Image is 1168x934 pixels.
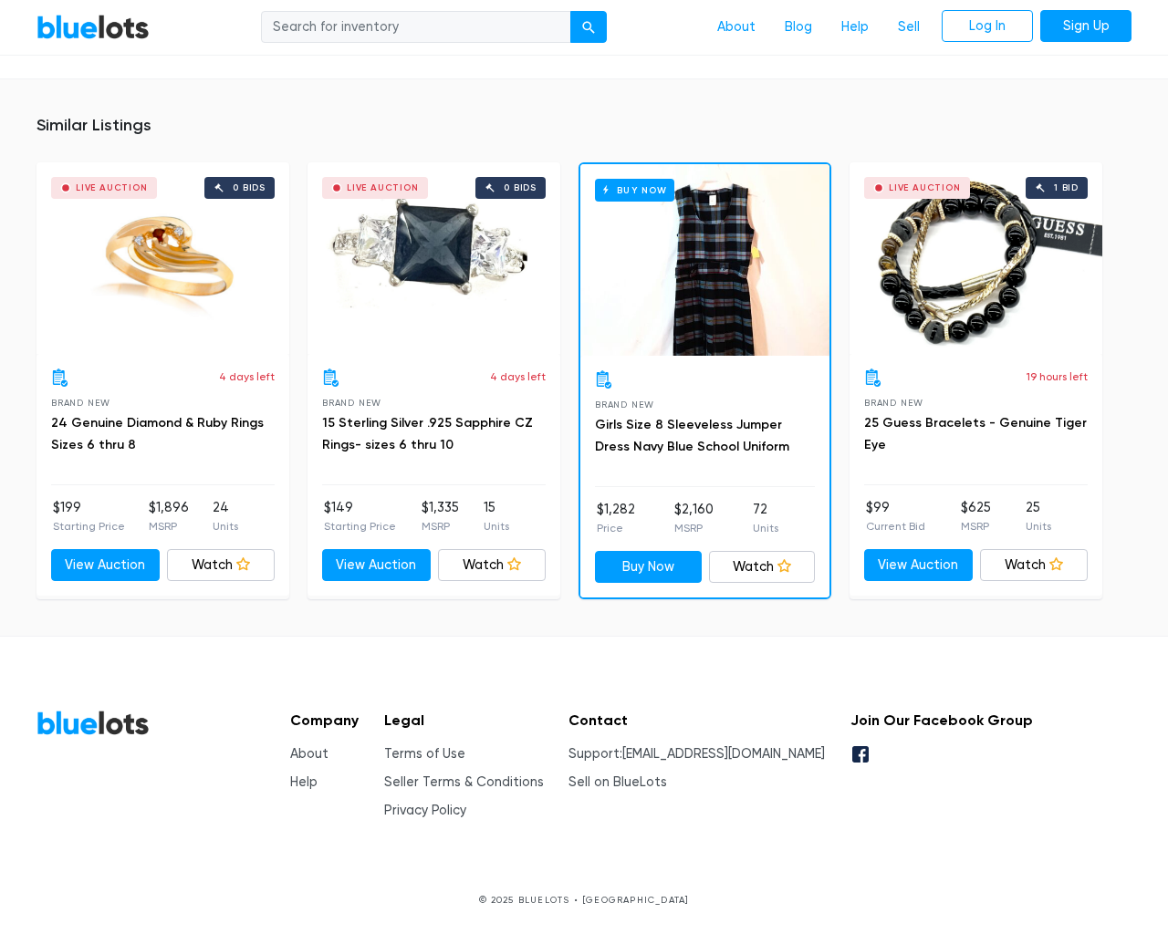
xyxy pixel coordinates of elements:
a: View Auction [51,549,160,582]
a: About [703,10,770,45]
p: MSRP [961,518,991,534]
p: Current Bid [866,518,925,534]
li: 15 [484,498,509,534]
a: Help [827,10,883,45]
a: Watch [167,549,276,582]
li: $625 [961,498,991,534]
li: $1,335 [422,498,459,534]
div: 0 bids [504,183,537,192]
p: Units [213,518,238,534]
a: Terms of Use [384,746,465,762]
a: 25 Guess Bracelets - Genuine Tiger Eye [864,415,1087,452]
li: Support: [568,744,825,764]
a: Live Auction 1 bid [850,162,1102,354]
a: Privacy Policy [384,803,466,818]
h5: Similar Listings [36,116,1131,136]
a: Help [290,774,318,790]
div: Live Auction [889,183,961,192]
a: Log In [942,10,1033,43]
a: Buy Now [580,164,829,356]
a: BlueLots [36,710,150,736]
a: [EMAIL_ADDRESS][DOMAIN_NAME] [622,746,825,762]
a: Watch [709,551,816,584]
h5: Company [290,711,359,729]
a: View Auction [864,549,973,582]
span: Brand New [322,398,381,408]
p: © 2025 BLUELOTS • [GEOGRAPHIC_DATA] [36,893,1131,907]
li: $1,896 [149,498,189,534]
div: 1 bid [1054,183,1079,192]
a: Live Auction 0 bids [308,162,560,354]
h5: Legal [384,711,544,729]
p: MSRP [422,518,459,534]
p: Price [597,520,635,536]
p: Units [1026,518,1051,534]
a: Sell on BlueLots [568,774,667,790]
a: Sell [883,10,934,45]
li: $199 [53,498,125,534]
p: 4 days left [490,368,546,385]
span: Brand New [51,398,110,408]
a: Live Auction 0 bids [36,162,289,354]
p: Units [753,520,778,536]
li: 24 [213,498,238,534]
a: BlueLots [36,14,150,40]
li: $149 [324,498,396,534]
li: 72 [753,500,778,536]
div: Live Auction [347,183,419,192]
li: $99 [866,498,925,534]
h5: Contact [568,711,825,729]
p: MSRP [149,518,189,534]
span: Brand New [864,398,923,408]
a: View Auction [322,549,431,582]
a: Sign Up [1040,10,1131,43]
a: Blog [770,10,827,45]
a: About [290,746,328,762]
li: 25 [1026,498,1051,534]
a: 24 Genuine Diamond & Ruby Rings Sizes 6 thru 8 [51,415,264,452]
p: Units [484,518,509,534]
a: Girls Size 8 Sleeveless Jumper Dress Navy Blue School Uniform [595,417,789,454]
input: Search for inventory [261,11,571,44]
li: $1,282 [597,500,635,536]
h6: Buy Now [595,179,674,202]
p: Starting Price [324,518,396,534]
a: Seller Terms & Conditions [384,774,544,790]
a: Buy Now [595,551,702,584]
div: Live Auction [76,183,148,192]
p: Starting Price [53,518,125,534]
p: 4 days left [219,368,275,385]
h5: Join Our Facebook Group [850,711,1033,729]
p: MSRP [674,520,714,536]
p: 19 hours left [1027,368,1088,385]
span: Brand New [595,400,654,410]
div: 0 bids [233,183,266,192]
a: Watch [438,549,547,582]
a: Watch [980,549,1089,582]
li: $2,160 [674,500,714,536]
a: 15 Sterling Silver .925 Sapphire CZ Rings- sizes 6 thru 10 [322,415,533,452]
